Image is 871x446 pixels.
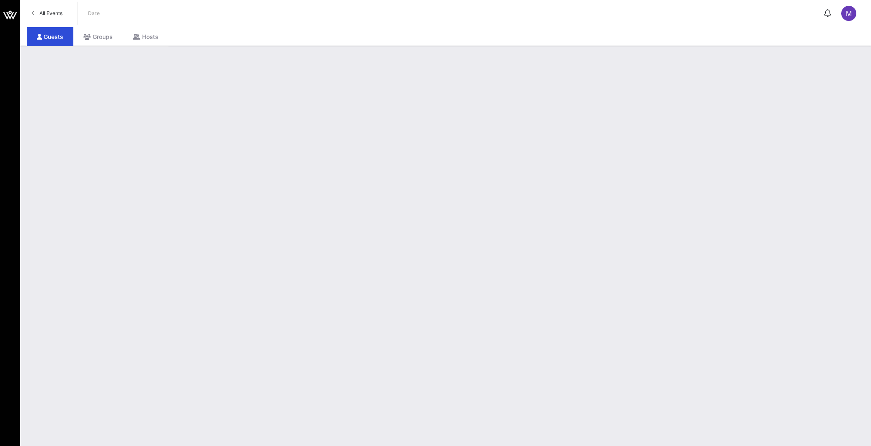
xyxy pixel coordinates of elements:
div: Guests [27,27,73,46]
div: Groups [73,27,123,46]
span: M [846,9,852,18]
span: All Events [39,10,62,16]
p: Date [88,9,100,18]
a: All Events [27,7,67,20]
div: M [841,6,856,21]
div: Hosts [123,27,168,46]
